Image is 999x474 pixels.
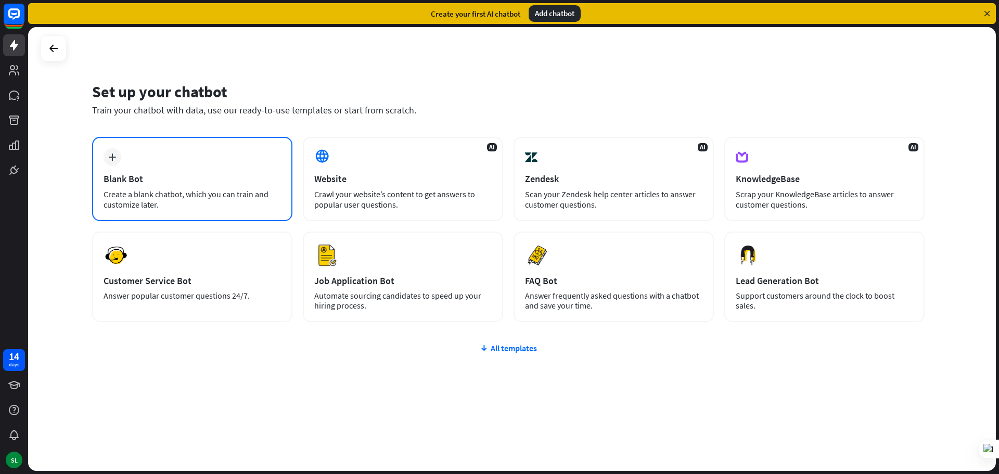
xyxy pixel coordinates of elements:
[908,143,918,151] span: AI
[104,173,281,185] div: Blank Bot
[698,143,708,151] span: AI
[104,275,281,287] div: Customer Service Bot
[314,173,492,185] div: Website
[314,189,492,210] div: Crawl your website’s content to get answers to popular user questions.
[736,173,913,185] div: KnowledgeBase
[8,4,40,35] button: Open LiveChat chat widget
[314,275,492,287] div: Job Application Bot
[104,291,281,301] div: Answer popular customer questions 24/7.
[736,291,913,311] div: Support customers around the clock to boost sales.
[104,189,281,210] div: Create a blank chatbot, which you can train and customize later.
[431,9,520,19] div: Create your first AI chatbot
[92,104,925,116] div: Train your chatbot with data, use our ready-to-use templates or start from scratch.
[736,275,913,287] div: Lead Generation Bot
[92,343,925,353] div: All templates
[9,352,19,361] div: 14
[92,82,925,101] div: Set up your chatbot
[525,173,702,185] div: Zendesk
[525,291,702,311] div: Answer frequently asked questions with a chatbot and save your time.
[108,153,116,161] i: plus
[525,189,702,210] div: Scan your Zendesk help center articles to answer customer questions.
[6,452,22,468] div: SL
[525,275,702,287] div: FAQ Bot
[3,349,25,371] a: 14 days
[314,291,492,311] div: Automate sourcing candidates to speed up your hiring process.
[9,361,19,368] div: days
[487,143,497,151] span: AI
[529,5,581,22] div: Add chatbot
[736,189,913,210] div: Scrap your KnowledgeBase articles to answer customer questions.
